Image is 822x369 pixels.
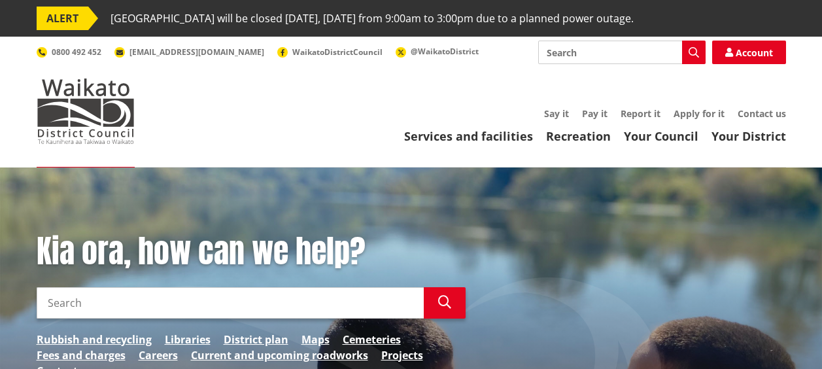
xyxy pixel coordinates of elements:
a: Apply for it [674,107,725,120]
a: Fees and charges [37,347,126,363]
input: Search input [538,41,706,64]
a: Maps [301,332,330,347]
a: Libraries [165,332,211,347]
a: Report it [621,107,660,120]
a: Pay it [582,107,608,120]
span: 0800 492 452 [52,46,101,58]
h1: Kia ora, how can we help? [37,233,466,271]
img: Waikato District Council - Te Kaunihera aa Takiwaa o Waikato [37,79,135,144]
a: @WaikatoDistrict [396,46,479,57]
span: WaikatoDistrictCouncil [292,46,383,58]
a: Cemeteries [343,332,401,347]
a: Careers [139,347,178,363]
a: Current and upcoming roadworks [191,347,368,363]
a: Rubbish and recycling [37,332,152,347]
a: Your District [711,128,786,144]
span: ALERT [37,7,88,30]
span: [EMAIL_ADDRESS][DOMAIN_NAME] [129,46,264,58]
a: Your Council [624,128,698,144]
a: Account [712,41,786,64]
a: [EMAIL_ADDRESS][DOMAIN_NAME] [114,46,264,58]
span: [GEOGRAPHIC_DATA] will be closed [DATE], [DATE] from 9:00am to 3:00pm due to a planned power outage. [111,7,634,30]
input: Search input [37,287,424,319]
span: @WaikatoDistrict [411,46,479,57]
a: Say it [544,107,569,120]
a: Projects [381,347,423,363]
a: District plan [224,332,288,347]
a: WaikatoDistrictCouncil [277,46,383,58]
a: Contact us [738,107,786,120]
a: Recreation [546,128,611,144]
a: 0800 492 452 [37,46,101,58]
a: Services and facilities [404,128,533,144]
